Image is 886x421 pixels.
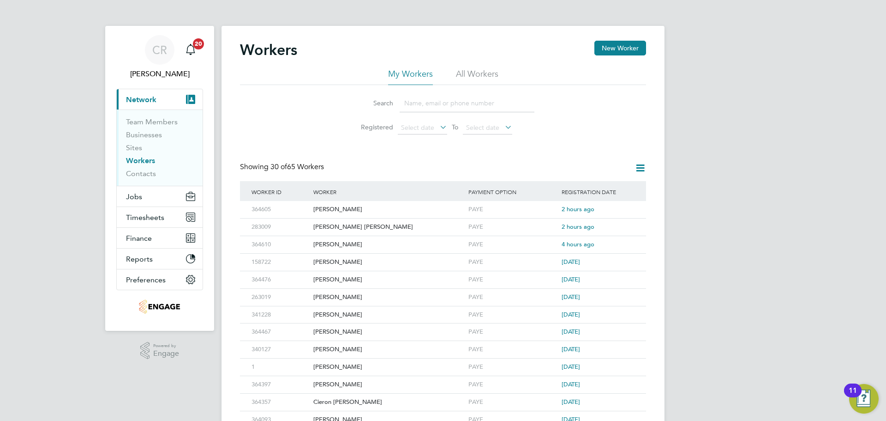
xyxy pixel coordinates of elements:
[181,35,200,65] a: 20
[249,376,311,393] div: 364397
[126,169,156,178] a: Contacts
[562,205,594,213] span: 2 hours ago
[562,311,580,318] span: [DATE]
[249,411,637,419] a: 364093[PERSON_NAME]PAYE[DATE]
[126,130,162,139] a: Businesses
[249,306,637,314] a: 341228[PERSON_NAME]PAYE[DATE]
[311,394,466,411] div: Cieron [PERSON_NAME]
[126,275,166,284] span: Preferences
[117,110,203,186] div: Network
[249,323,637,331] a: 364467[PERSON_NAME]PAYE[DATE]
[311,236,466,253] div: [PERSON_NAME]
[849,390,857,403] div: 11
[849,384,879,414] button: Open Resource Center, 11 new notifications
[126,117,178,126] a: Team Members
[311,376,466,393] div: [PERSON_NAME]
[562,258,580,266] span: [DATE]
[562,275,580,283] span: [DATE]
[249,341,637,348] a: 340127[PERSON_NAME]PAYE[DATE]
[139,299,180,314] img: integrapeople-logo-retina.png
[311,359,466,376] div: [PERSON_NAME]
[249,201,637,208] a: 364605[PERSON_NAME]PAYE2 hours ago
[126,156,155,165] a: Workers
[240,41,297,59] h2: Workers
[105,26,214,331] nav: Main navigation
[311,181,466,202] div: Worker
[126,143,142,152] a: Sites
[559,181,637,202] div: Registration Date
[466,236,559,253] div: PAYE
[249,376,637,384] a: 364397[PERSON_NAME]PAYE[DATE]
[401,123,434,132] span: Select date
[249,289,311,306] div: 263019
[116,68,203,79] span: Caitlin Rae
[117,228,203,248] button: Finance
[249,288,637,296] a: 263019[PERSON_NAME]PAYE[DATE]
[270,162,324,171] span: 65 Workers
[117,89,203,110] button: Network
[126,95,156,104] span: Network
[116,35,203,79] a: CR[PERSON_NAME]
[594,41,646,55] button: New Worker
[466,271,559,288] div: PAYE
[311,219,466,236] div: [PERSON_NAME] [PERSON_NAME]
[126,213,164,222] span: Timesheets
[249,181,311,202] div: Worker ID
[562,293,580,301] span: [DATE]
[249,341,311,358] div: 340127
[311,289,466,306] div: [PERSON_NAME]
[117,269,203,290] button: Preferences
[249,271,311,288] div: 364476
[562,363,580,371] span: [DATE]
[311,341,466,358] div: [PERSON_NAME]
[562,398,580,406] span: [DATE]
[270,162,287,171] span: 30 of
[249,236,311,253] div: 364610
[249,218,637,226] a: 283009[PERSON_NAME] [PERSON_NAME]PAYE2 hours ago
[456,68,498,85] li: All Workers
[562,345,580,353] span: [DATE]
[116,299,203,314] a: Go to home page
[466,219,559,236] div: PAYE
[249,358,637,366] a: 1[PERSON_NAME]PAYE[DATE]
[466,254,559,271] div: PAYE
[311,323,466,341] div: [PERSON_NAME]
[352,99,393,107] label: Search
[562,328,580,336] span: [DATE]
[466,359,559,376] div: PAYE
[466,123,499,132] span: Select date
[153,350,179,358] span: Engage
[249,306,311,323] div: 341228
[562,240,594,248] span: 4 hours ago
[249,219,311,236] div: 283009
[466,201,559,218] div: PAYE
[249,254,311,271] div: 158722
[117,249,203,269] button: Reports
[388,68,433,85] li: My Workers
[117,207,203,227] button: Timesheets
[400,94,534,112] input: Name, email or phone number
[466,394,559,411] div: PAYE
[249,323,311,341] div: 364467
[249,236,637,244] a: 364610[PERSON_NAME]PAYE4 hours ago
[249,393,637,401] a: 364357Cieron [PERSON_NAME]PAYE[DATE]
[466,289,559,306] div: PAYE
[352,123,393,131] label: Registered
[466,376,559,393] div: PAYE
[249,359,311,376] div: 1
[240,162,326,172] div: Showing
[140,342,180,360] a: Powered byEngage
[117,186,203,207] button: Jobs
[311,254,466,271] div: [PERSON_NAME]
[126,255,153,263] span: Reports
[449,121,461,133] span: To
[249,201,311,218] div: 364605
[249,271,637,279] a: 364476[PERSON_NAME]PAYE[DATE]
[562,380,580,388] span: [DATE]
[466,306,559,323] div: PAYE
[193,38,204,49] span: 20
[249,394,311,411] div: 364357
[126,192,142,201] span: Jobs
[311,271,466,288] div: [PERSON_NAME]
[466,341,559,358] div: PAYE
